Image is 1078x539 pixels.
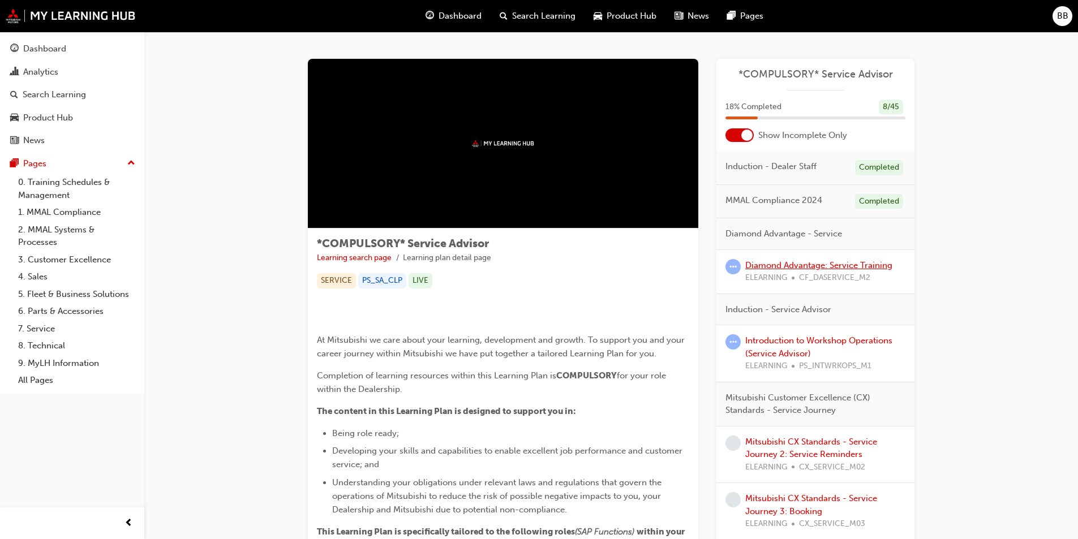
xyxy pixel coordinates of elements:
[725,334,741,350] span: learningRecordVerb_ATTEMPT-icon
[317,527,575,537] span: This Learning Plan is specifically tailored to the following roles
[10,113,19,123] span: car-icon
[14,174,140,204] a: 0. Training Schedules & Management
[758,129,847,142] span: Show Incomplete Only
[14,320,140,338] a: 7. Service
[725,227,842,240] span: Diamond Advantage - Service
[5,38,140,59] a: Dashboard
[855,160,903,175] div: Completed
[332,428,399,438] span: Being role ready;
[5,62,140,83] a: Analytics
[725,194,822,207] span: MMAL Compliance 2024
[416,5,491,28] a: guage-iconDashboard
[725,492,741,507] span: learningRecordVerb_NONE-icon
[688,10,709,23] span: News
[23,42,66,55] div: Dashboard
[665,5,718,28] a: news-iconNews
[799,271,870,284] span: CF_DASERVICE_M2
[675,9,683,23] span: news-icon
[745,437,877,460] a: Mitsubishi CX Standards - Service Journey 2: Service Reminders
[317,273,356,288] div: SERVICE
[745,493,877,516] a: Mitsubishi CX Standards - Service Journey 3: Booking
[439,10,482,23] span: Dashboard
[725,303,831,316] span: Induction - Service Advisor
[23,111,73,124] div: Product Hub
[14,303,140,320] a: 6. Parts & Accessories
[317,335,687,359] span: At Mitsubishi we care about your learning, development and growth. To support you and your career...
[855,194,903,209] div: Completed
[403,252,491,265] li: Learning plan detail page
[500,9,508,23] span: search-icon
[745,360,787,373] span: ELEARNING
[5,84,140,105] a: Search Learning
[512,10,575,23] span: Search Learning
[799,461,865,474] span: CX_SERVICE_M02
[575,527,634,537] span: (SAP Functions)
[10,90,18,100] span: search-icon
[14,268,140,286] a: 4. Sales
[745,271,787,284] span: ELEARNING
[725,68,905,81] a: *COMPULSORY* Service Advisor
[409,273,432,288] div: LIVE
[556,370,617,381] span: COMPULSORY
[799,518,865,531] span: CX_SERVICE_M03
[332,477,664,515] span: Understanding your obligations under relevant laws and regulations that govern the operations of ...
[740,10,763,23] span: Pages
[5,107,140,128] a: Product Hub
[725,160,817,173] span: Induction - Dealer Staff
[725,435,741,451] span: learningRecordVerb_NONE-icon
[5,36,140,153] button: DashboardAnalyticsSearch LearningProduct HubNews
[14,221,140,251] a: 2. MMAL Systems & Processes
[317,253,392,262] a: Learning search page
[718,5,772,28] a: pages-iconPages
[14,251,140,269] a: 3. Customer Excellence
[5,153,140,174] button: Pages
[317,237,489,250] span: *COMPULSORY* Service Advisor
[1057,10,1068,23] span: BB
[10,67,19,77] span: chart-icon
[745,335,892,359] a: Introduction to Workshop Operations (Service Advisor)
[10,136,19,146] span: news-icon
[725,101,781,114] span: 18 % Completed
[879,100,903,115] div: 8 / 45
[317,406,576,416] span: The content in this Learning Plan is designed to support you in:
[23,157,46,170] div: Pages
[1053,6,1072,26] button: BB
[14,204,140,221] a: 1. MMAL Compliance
[23,66,58,79] div: Analytics
[745,461,787,474] span: ELEARNING
[14,372,140,389] a: All Pages
[317,370,668,394] span: for your role within the Dealership.
[607,10,656,23] span: Product Hub
[23,88,86,101] div: Search Learning
[491,5,585,28] a: search-iconSearch Learning
[727,9,736,23] span: pages-icon
[127,156,135,171] span: up-icon
[745,518,787,531] span: ELEARNING
[426,9,434,23] span: guage-icon
[745,260,892,270] a: Diamond Advantage: Service Training
[14,286,140,303] a: 5. Fleet & Business Solutions
[23,134,45,147] div: News
[124,516,133,531] span: prev-icon
[358,273,406,288] div: PS_SA_CLP
[5,130,140,151] a: News
[10,44,19,54] span: guage-icon
[725,259,741,274] span: learningRecordVerb_ATTEMPT-icon
[10,159,19,169] span: pages-icon
[472,140,534,147] img: mmal
[6,8,136,23] img: mmal
[799,360,871,373] span: PS_INTWRKOPS_M1
[14,337,140,355] a: 8. Technical
[585,5,665,28] a: car-iconProduct Hub
[332,446,685,469] span: Developing your skills and capabilities to enable excellent job performance and customer service;...
[14,355,140,372] a: 9. MyLH Information
[594,9,602,23] span: car-icon
[725,391,896,417] span: Mitsubishi Customer Excellence (CX) Standards - Service Journey
[317,370,556,381] span: Completion of learning resources within this Learning Plan is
